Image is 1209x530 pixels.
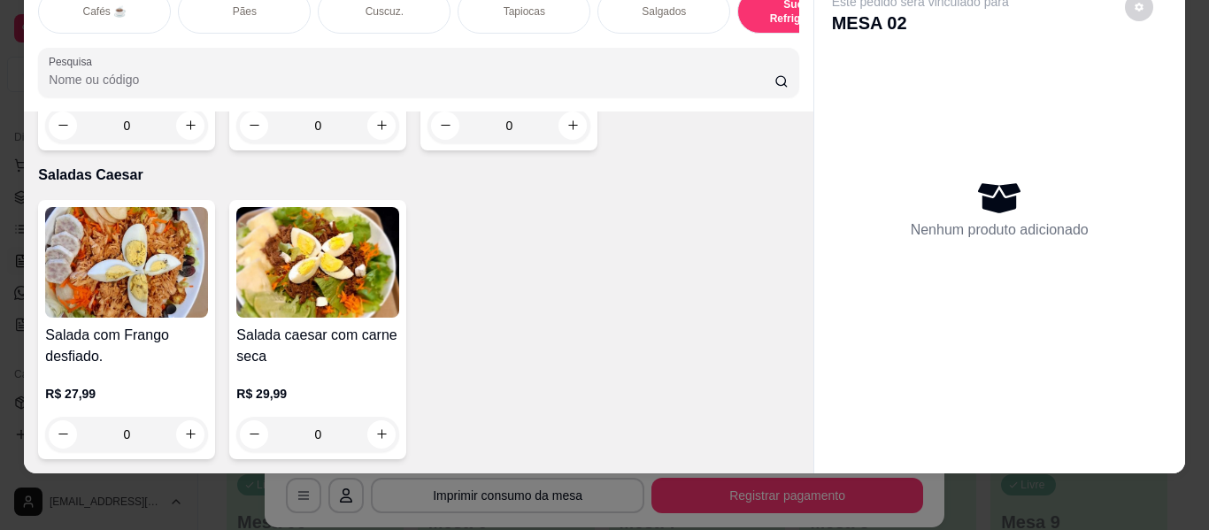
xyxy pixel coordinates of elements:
[832,11,1009,35] p: MESA 02
[82,4,127,19] p: Cafés ☕
[45,385,208,403] p: R$ 27,99
[49,54,98,69] label: Pesquisa
[49,71,774,88] input: Pesquisa
[38,165,798,186] p: Saladas Caesar
[176,111,204,140] button: increase-product-quantity
[236,207,399,318] img: product-image
[558,111,587,140] button: increase-product-quantity
[240,420,268,449] button: decrease-product-quantity
[236,325,399,367] h4: Salada caesar com carne seca
[45,325,208,367] h4: Salada com Frango desfiado.
[642,4,686,19] p: Salgados
[236,385,399,403] p: R$ 29,99
[176,420,204,449] button: increase-product-quantity
[45,207,208,318] img: product-image
[911,219,1089,241] p: Nenhum produto adicionado
[49,111,77,140] button: decrease-product-quantity
[366,4,404,19] p: Cuscuz.
[367,111,396,140] button: increase-product-quantity
[233,4,257,19] p: Pães
[431,111,459,140] button: decrease-product-quantity
[49,420,77,449] button: decrease-product-quantity
[240,111,268,140] button: decrease-product-quantity
[504,4,545,19] p: Tapiocas
[367,420,396,449] button: increase-product-quantity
